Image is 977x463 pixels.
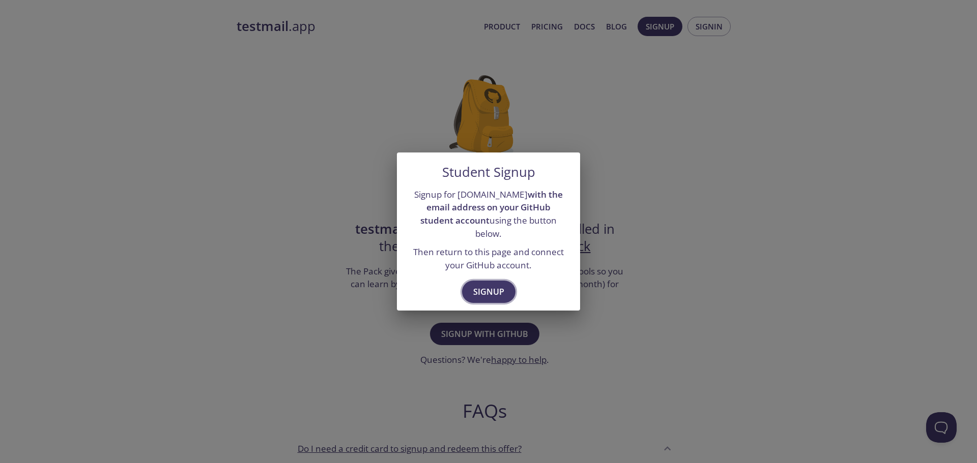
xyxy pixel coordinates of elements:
span: Signup [473,285,504,299]
strong: with the email address on your GitHub student account [420,189,563,226]
p: Then return to this page and connect your GitHub account. [409,245,568,271]
h5: Student Signup [442,165,535,180]
button: Signup [462,281,515,303]
p: Signup for [DOMAIN_NAME] using the button below. [409,188,568,240]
